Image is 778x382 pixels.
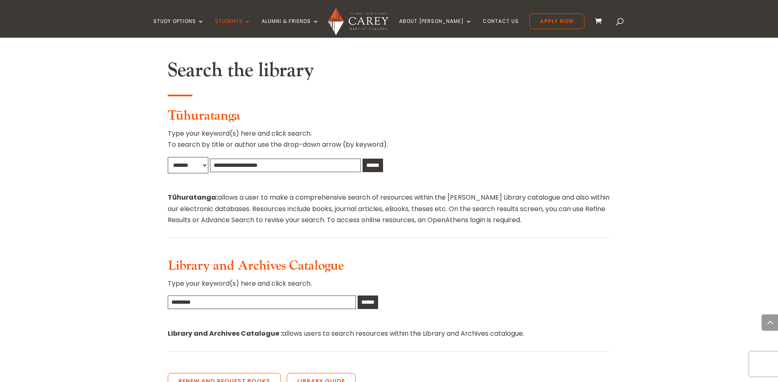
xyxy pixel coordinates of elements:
[168,193,218,202] strong: Tūhuratanga:
[483,18,519,38] a: Contact Us
[153,18,204,38] a: Study Options
[328,8,388,35] img: Carey Baptist College
[168,278,611,296] p: Type your keyword(s) here and click search.
[168,192,611,225] p: allows a user to make a comprehensive search of resources within the [PERSON_NAME] Library catalo...
[168,128,611,157] p: Type your keyword(s) here and click search. To search by title or author use the drop-down arrow ...
[215,18,251,38] a: Students
[529,14,584,29] a: Apply Now
[168,108,611,128] h3: Tūhuratanga
[168,328,611,339] p: allows users to search resources within the Library and Archives catalogue.
[262,18,319,38] a: Alumni & Friends
[168,59,611,86] h2: Search the library
[168,329,282,338] strong: Library and Archives Catalogue :
[399,18,472,38] a: About [PERSON_NAME]
[168,258,611,278] h3: Library and Archives Catalogue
